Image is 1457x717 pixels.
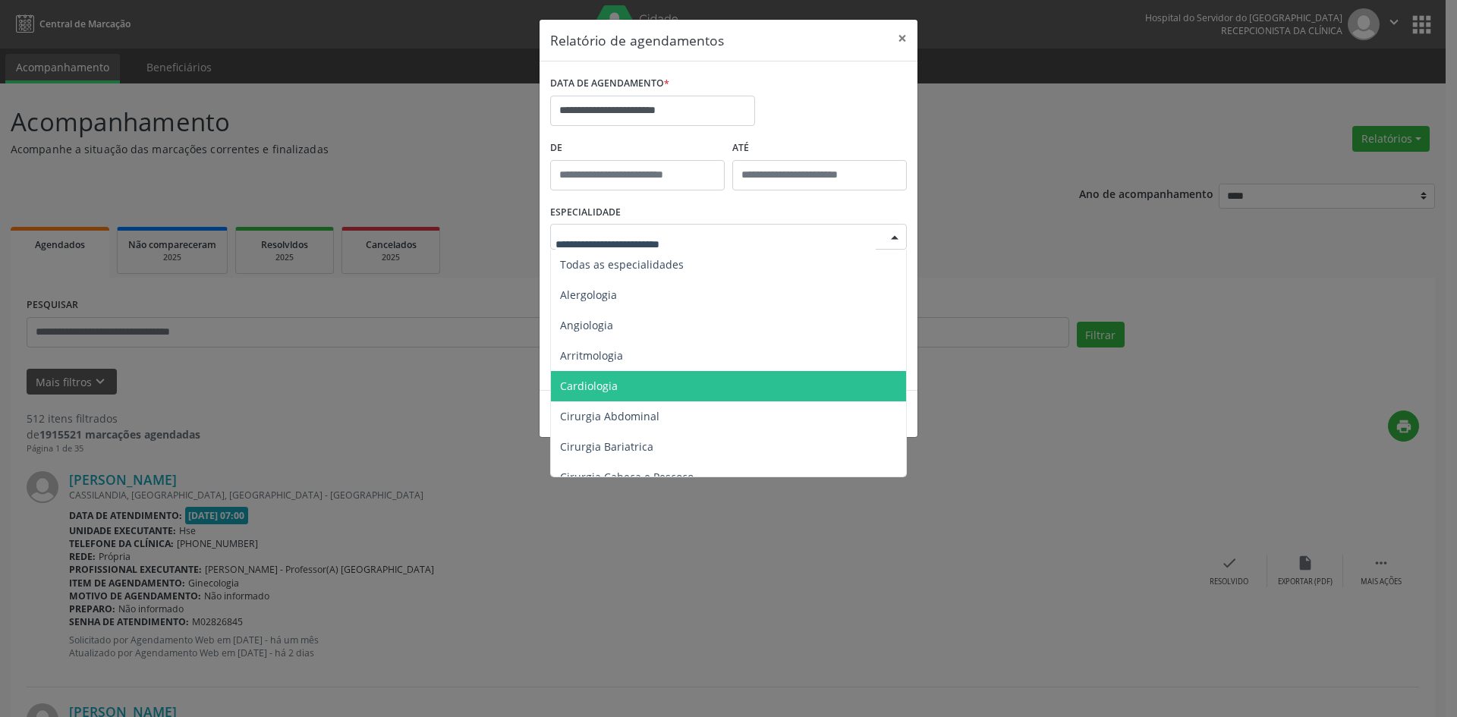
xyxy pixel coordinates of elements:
[550,201,621,225] label: ESPECIALIDADE
[550,30,724,50] h5: Relatório de agendamentos
[560,348,623,363] span: Arritmologia
[732,137,907,160] label: ATÉ
[560,379,618,393] span: Cardiologia
[560,288,617,302] span: Alergologia
[550,72,669,96] label: DATA DE AGENDAMENTO
[560,439,653,454] span: Cirurgia Bariatrica
[560,409,659,423] span: Cirurgia Abdominal
[550,137,725,160] label: De
[560,470,694,484] span: Cirurgia Cabeça e Pescoço
[560,257,684,272] span: Todas as especialidades
[887,20,917,57] button: Close
[560,318,613,332] span: Angiologia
